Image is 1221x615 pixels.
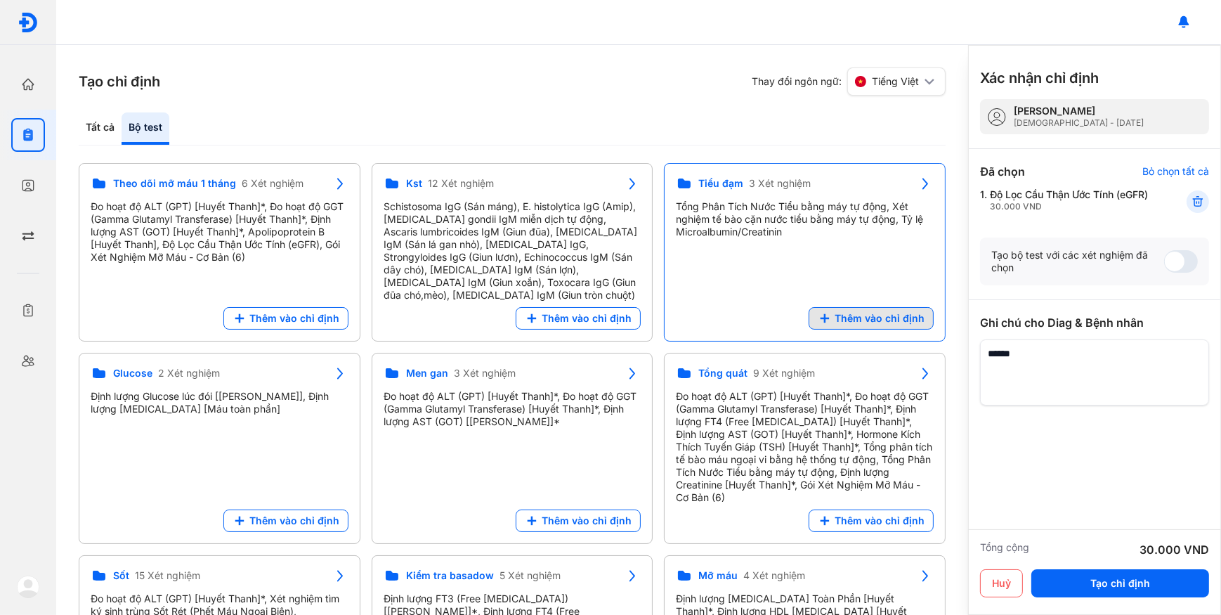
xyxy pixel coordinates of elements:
[384,200,641,302] div: Schistosoma IgG (Sán máng), E. histolytica IgG (Amip), [MEDICAL_DATA] gondii IgM miễn dịch tự độn...
[743,569,805,582] span: 4 Xét nghiệm
[516,510,641,532] button: Thêm vào chỉ định
[809,510,934,532] button: Thêm vào chỉ định
[676,200,934,238] div: Tổng Phân Tích Nước Tiểu bằng máy tự động, Xét nghiệm tế bào cặn nước tiểu bằng máy tự động, Tỷ l...
[676,390,934,504] div: Đo hoạt độ ALT (GPT) [Huyết Thanh]*, Đo hoạt độ GGT (Gamma Glutamyl Transferase) [Huyết Thanh]*, ...
[91,200,348,264] div: Đo hoạt độ ALT (GPT) [Huyết Thanh]*, Đo hoạt độ GGT (Gamma Glutamyl Transferase) [Huyết Thanh]*, ...
[1140,541,1209,558] div: 30.000 VND
[249,312,339,325] span: Thêm vào chỉ định
[113,569,129,582] span: Sốt
[158,367,220,380] span: 2 Xét nghiệm
[91,390,348,415] div: Định lượng Glucose lúc đói [[PERSON_NAME]], Định lượng [MEDICAL_DATA] [Máu toàn phần]
[809,307,934,330] button: Thêm vào chỉ định
[454,367,516,380] span: 3 Xét nghiệm
[428,177,494,190] span: 12 Xét nghiệm
[17,576,39,598] img: logo
[113,177,236,190] span: Theo dõi mỡ máu 1 tháng
[835,514,925,527] span: Thêm vào chỉ định
[980,163,1025,180] div: Đã chọn
[242,177,303,190] span: 6 Xét nghiệm
[499,569,561,582] span: 5 Xét nghiệm
[223,307,348,330] button: Thêm vào chỉ định
[406,177,422,190] span: Kst
[990,201,1148,212] div: 30.000 VND
[406,367,448,380] span: Men gan
[990,188,1148,212] div: Độ Lọc Cầu Thận Ước Tính (eGFR)
[223,510,348,532] button: Thêm vào chỉ định
[749,177,811,190] span: 3 Xét nghiệm
[980,188,1152,212] div: 1.
[135,569,200,582] span: 15 Xét nghiệm
[753,367,815,380] span: 9 Xét nghiệm
[980,314,1209,331] div: Ghi chú cho Diag & Bệnh nhân
[698,177,743,190] span: Tiểu đạm
[1014,117,1144,129] div: [DEMOGRAPHIC_DATA] - [DATE]
[249,514,339,527] span: Thêm vào chỉ định
[542,312,632,325] span: Thêm vào chỉ định
[1014,105,1144,117] div: [PERSON_NAME]
[79,112,122,145] div: Tất cả
[122,112,169,145] div: Bộ test
[1142,165,1209,178] div: Bỏ chọn tất cả
[752,67,946,96] div: Thay đổi ngôn ngữ:
[1031,569,1209,597] button: Tạo chỉ định
[835,312,925,325] span: Thêm vào chỉ định
[980,569,1023,597] button: Huỷ
[698,569,738,582] span: Mỡ máu
[872,75,919,88] span: Tiếng Việt
[991,249,1164,274] div: Tạo bộ test với các xét nghiệm đã chọn
[542,514,632,527] span: Thêm vào chỉ định
[980,68,1099,88] h3: Xác nhận chỉ định
[79,72,160,91] h3: Tạo chỉ định
[384,390,641,428] div: Đo hoạt độ ALT (GPT) [Huyết Thanh]*, Đo hoạt độ GGT (Gamma Glutamyl Transferase) [Huyết Thanh]*, ...
[406,569,494,582] span: Kiểm tra basadow
[113,367,152,380] span: Glucose
[980,541,1029,558] div: Tổng cộng
[18,12,39,33] img: logo
[516,307,641,330] button: Thêm vào chỉ định
[698,367,747,380] span: Tổng quát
